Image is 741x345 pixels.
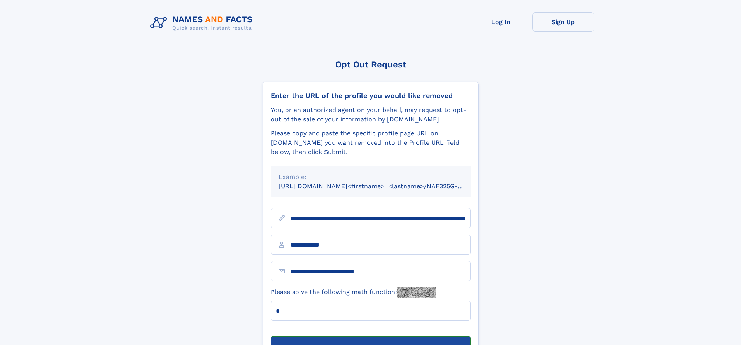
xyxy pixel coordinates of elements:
[470,12,532,32] a: Log In
[532,12,594,32] a: Sign Up
[271,91,471,100] div: Enter the URL of the profile you would like removed
[147,12,259,33] img: Logo Names and Facts
[279,182,485,190] small: [URL][DOMAIN_NAME]<firstname>_<lastname>/NAF325G-xxxxxxxx
[271,105,471,124] div: You, or an authorized agent on your behalf, may request to opt-out of the sale of your informatio...
[263,60,479,69] div: Opt Out Request
[271,287,436,298] label: Please solve the following math function:
[279,172,463,182] div: Example:
[271,129,471,157] div: Please copy and paste the specific profile page URL on [DOMAIN_NAME] you want removed into the Pr...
